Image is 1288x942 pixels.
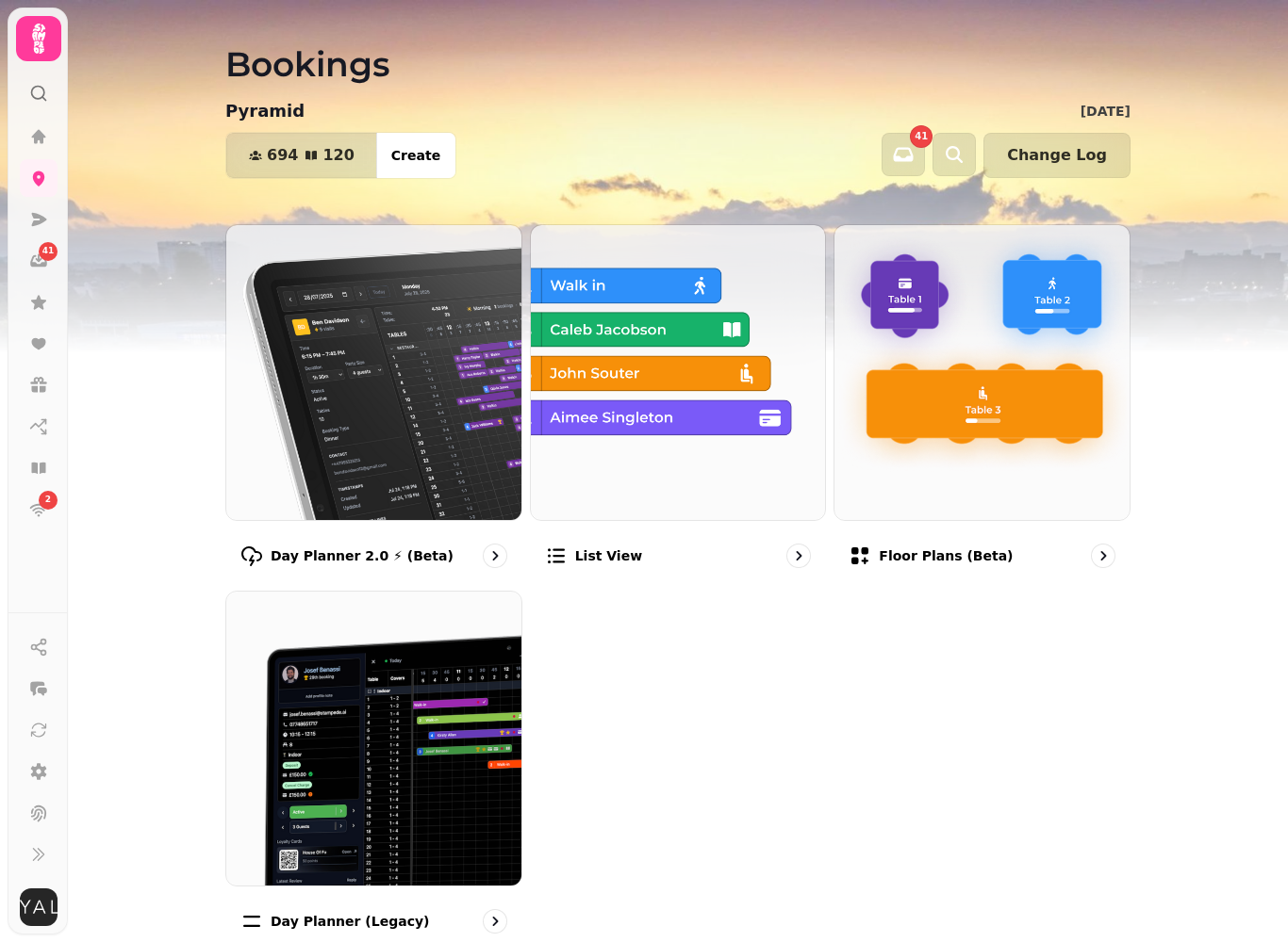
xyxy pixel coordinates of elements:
[486,912,504,931] svg: go to
[834,224,1131,583] a: Floor Plans (beta)Floor Plans (beta)
[1007,148,1107,163] span: Change Log
[915,132,928,141] span: 41
[486,546,504,565] svg: go to
[226,133,377,178] button: 694120
[20,491,58,528] a: 2
[834,225,1130,520] img: Floor Plans (beta)
[20,242,58,280] a: 41
[391,149,440,162] span: Create
[226,592,521,886] img: Day planner (legacy)
[983,133,1131,178] button: Change Log
[322,148,354,163] span: 120
[271,546,454,565] p: Day Planner 2.0 ⚡ (Beta)
[226,225,521,520] img: Day Planner 2.0 ⚡ (Beta)
[271,912,429,931] p: Day planner (legacy)
[42,245,55,258] span: 41
[225,224,522,583] a: Day Planner 2.0 ⚡ (Beta)Day Planner 2.0 ⚡ (Beta)
[531,225,826,520] img: List view
[45,494,51,507] span: 2
[789,546,808,565] svg: go to
[879,546,1013,565] p: Floor Plans (beta)
[225,98,305,124] p: Pyramid
[1094,546,1113,565] svg: go to
[16,888,61,926] button: User avatar
[267,148,298,163] span: 694
[20,888,58,926] img: User avatar
[575,546,642,565] p: List view
[530,224,827,583] a: List viewList view
[376,133,455,178] button: Create
[1081,102,1131,121] p: [DATE]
